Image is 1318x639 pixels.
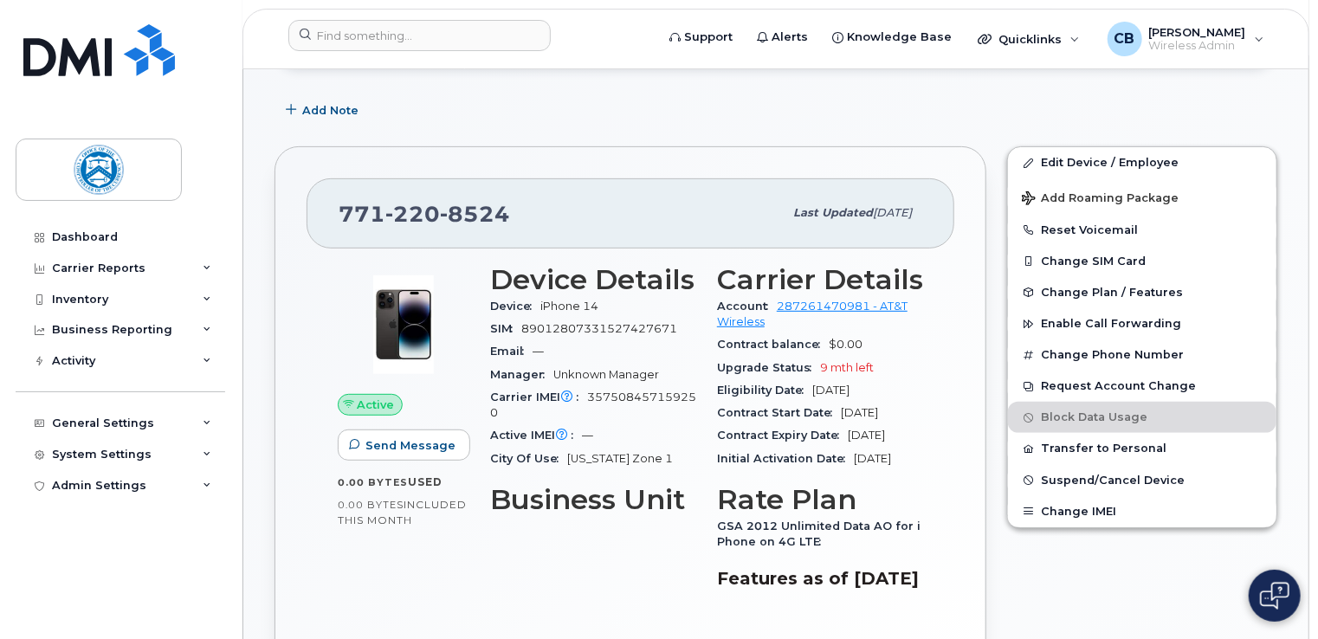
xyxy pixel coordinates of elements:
[1149,39,1246,53] span: Wireless Admin
[1008,308,1276,339] button: Enable Call Forwarding
[582,429,593,442] span: —
[717,384,812,397] span: Eligibility Date
[365,437,455,454] span: Send Message
[1114,29,1135,49] span: CB
[352,273,455,377] img: image20231002-3703462-njx0qo.jpeg
[490,345,533,358] span: Email
[793,206,873,219] span: Last updated
[772,29,808,46] span: Alerts
[1260,582,1289,610] img: Open chat
[1095,22,1276,56] div: Christopher Bemis
[820,20,964,55] a: Knowledge Base
[1041,318,1181,331] span: Enable Call Forwarding
[339,201,510,227] span: 771
[966,22,1092,56] div: Quicklinks
[521,322,677,335] span: 89012807331527427671
[717,406,841,419] span: Contract Start Date
[717,300,777,313] span: Account
[848,429,885,442] span: [DATE]
[490,429,582,442] span: Active IMEI
[1008,277,1276,308] button: Change Plan / Features
[684,29,733,46] span: Support
[338,498,467,526] span: included this month
[998,32,1062,46] span: Quicklinks
[358,397,395,413] span: Active
[302,102,359,119] span: Add Note
[1008,402,1276,433] button: Block Data Usage
[288,20,551,51] input: Find something...
[1008,496,1276,527] button: Change IMEI
[1008,179,1276,215] button: Add Roaming Package
[717,338,829,351] span: Contract balance
[717,361,820,374] span: Upgrade Status
[1008,215,1276,246] button: Reset Voicemail
[1008,465,1276,496] button: Suspend/Cancel Device
[1008,433,1276,464] button: Transfer to Personal
[338,499,404,511] span: 0.00 Bytes
[533,345,544,358] span: —
[717,452,854,465] span: Initial Activation Date
[490,484,696,515] h3: Business Unit
[567,452,673,465] span: [US_STATE] Zone 1
[1008,147,1276,178] a: Edit Device / Employee
[657,20,745,55] a: Support
[540,300,598,313] span: iPhone 14
[490,300,540,313] span: Device
[717,568,923,589] h3: Features as of [DATE]
[1022,191,1179,208] span: Add Roaming Package
[440,201,510,227] span: 8524
[841,406,878,419] span: [DATE]
[717,264,923,295] h3: Carrier Details
[854,452,891,465] span: [DATE]
[717,484,923,515] h3: Rate Plan
[1041,286,1183,299] span: Change Plan / Features
[717,520,921,548] span: GSA 2012 Unlimited Data AO for iPhone on 4G LTE
[338,476,408,488] span: 0.00 Bytes
[408,475,443,488] span: used
[1008,371,1276,402] button: Request Account Change
[820,361,874,374] span: 9 mth left
[490,368,553,381] span: Manager
[490,390,696,419] span: 357508457159250
[275,94,373,126] button: Add Note
[338,429,470,461] button: Send Message
[873,206,912,219] span: [DATE]
[1149,25,1246,39] span: [PERSON_NAME]
[490,390,587,403] span: Carrier IMEI
[553,368,659,381] span: Unknown Manager
[745,20,820,55] a: Alerts
[1041,474,1185,487] span: Suspend/Cancel Device
[847,29,952,46] span: Knowledge Base
[385,201,440,227] span: 220
[490,322,521,335] span: SIM
[812,384,850,397] span: [DATE]
[717,300,908,328] a: 287261470981 - AT&T Wireless
[717,429,848,442] span: Contract Expiry Date
[490,264,696,295] h3: Device Details
[1008,246,1276,277] button: Change SIM Card
[1008,339,1276,371] button: Change Phone Number
[829,338,863,351] span: $0.00
[490,452,567,465] span: City Of Use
